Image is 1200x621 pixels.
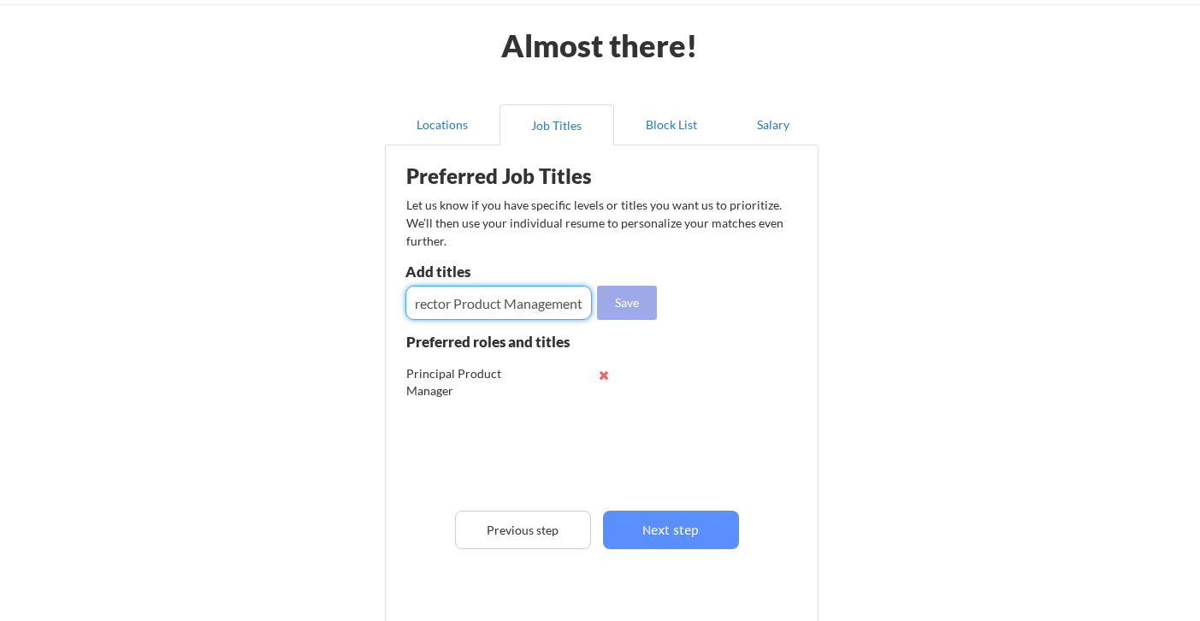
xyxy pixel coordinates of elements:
[729,104,819,145] button: Salary
[385,104,500,145] button: Locations
[405,264,588,279] div: Add titles
[500,104,614,145] button: Job Titles
[614,104,729,145] button: Block List
[455,511,591,549] button: Previous step
[406,334,591,349] div: Preferred roles and titles
[406,166,622,186] div: Preferred Job Titles
[597,286,657,320] button: Save
[405,286,592,320] input: E.g. Senior Product Manager
[406,196,785,250] div: Let us know if you have specific levels or titles you want us to prioritize. We’ll then use your ...
[480,30,718,61] div: Almost there!
[406,365,518,399] div: Principal Product Manager
[603,511,739,549] button: Next step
